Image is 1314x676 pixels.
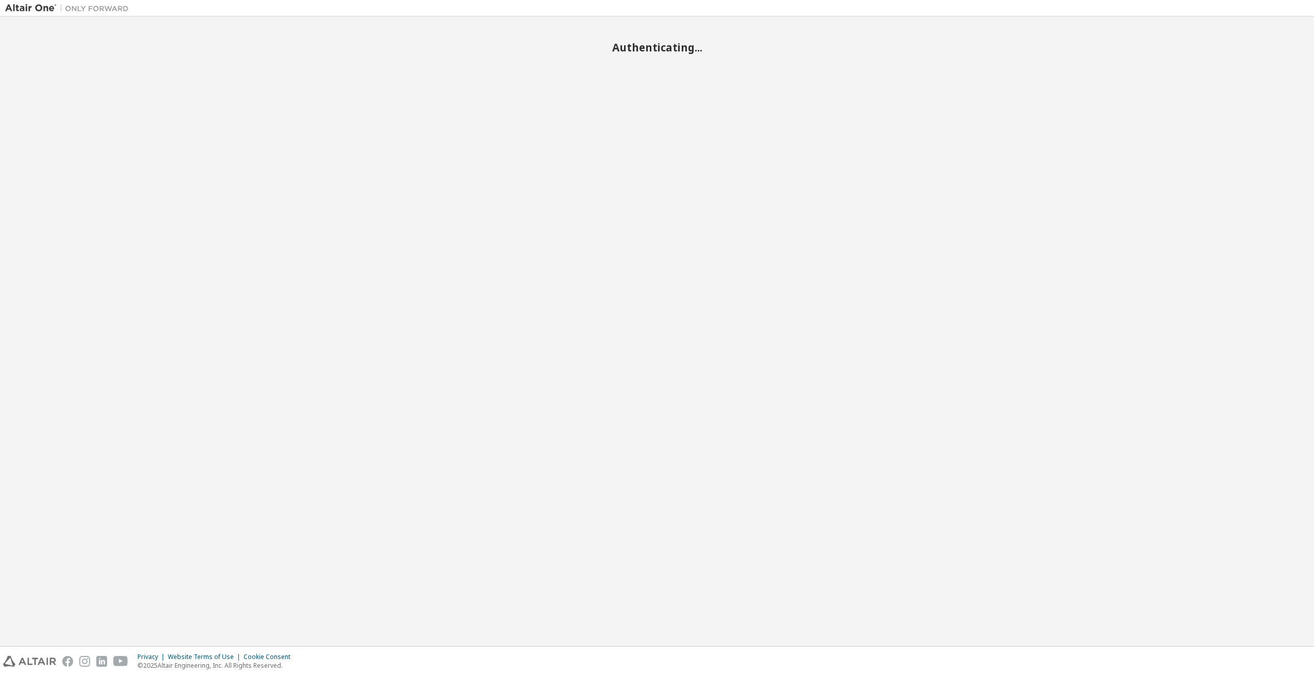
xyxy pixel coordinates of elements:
div: Privacy [137,653,168,661]
img: facebook.svg [62,656,73,667]
div: Cookie Consent [244,653,297,661]
img: youtube.svg [113,656,128,667]
div: Website Terms of Use [168,653,244,661]
p: © 2025 Altair Engineering, Inc. All Rights Reserved. [137,661,297,670]
img: instagram.svg [79,656,90,667]
h2: Authenticating... [5,41,1309,54]
img: altair_logo.svg [3,656,56,667]
img: Altair One [5,3,134,13]
img: linkedin.svg [96,656,107,667]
